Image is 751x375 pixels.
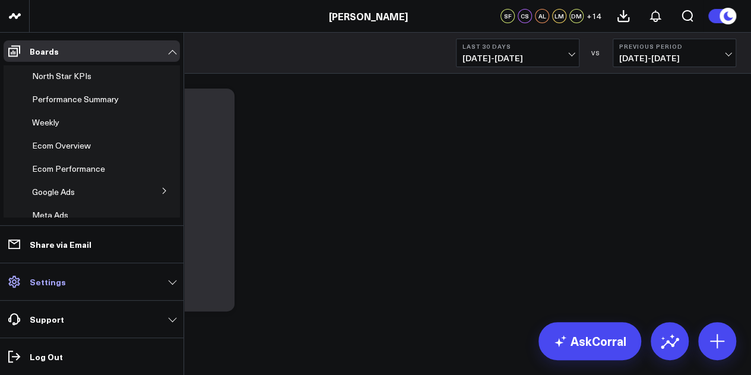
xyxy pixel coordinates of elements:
p: Log Out [30,352,63,361]
b: Previous Period [619,43,730,50]
a: Ecom Overview [32,141,91,150]
button: Last 30 Days[DATE]-[DATE] [456,39,579,67]
span: Ecom Overview [32,140,91,151]
div: SF [500,9,515,23]
a: Ecom Performance [32,164,105,174]
p: Support [30,314,64,324]
button: +14 [587,9,601,23]
a: Meta Ads [32,210,68,220]
span: + 14 [587,12,601,20]
a: Log Out [4,346,180,367]
a: [PERSON_NAME] [329,10,408,23]
button: Previous Period[DATE]-[DATE] [613,39,736,67]
p: Boards [30,46,59,56]
b: Last 30 Days [462,43,573,50]
a: AskCorral [538,322,641,360]
span: [DATE] - [DATE] [619,53,730,63]
div: VS [585,49,607,56]
span: Google Ads [32,186,75,197]
span: Performance Summary [32,93,119,105]
p: Settings [30,277,66,286]
p: Share via Email [30,240,91,249]
span: North Star KPIs [32,70,91,81]
a: Weekly [32,118,59,127]
a: Performance Summary [32,94,119,104]
div: DM [569,9,584,23]
div: AL [535,9,549,23]
span: Weekly [32,116,59,128]
span: [DATE] - [DATE] [462,53,573,63]
span: Meta Ads [32,209,68,220]
a: North Star KPIs [32,71,91,81]
a: Google Ads [32,187,75,197]
div: CS [518,9,532,23]
span: Ecom Performance [32,163,105,174]
div: LM [552,9,566,23]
